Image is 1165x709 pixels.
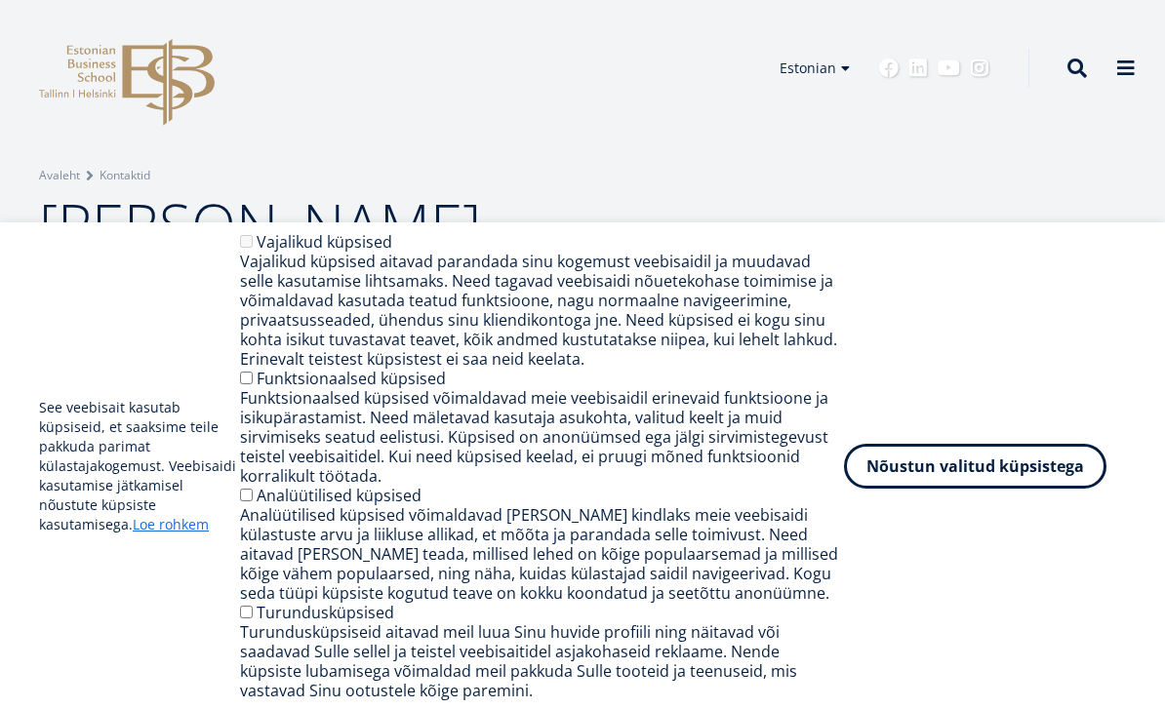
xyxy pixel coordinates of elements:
[257,602,394,623] label: Turundusküpsised
[257,485,422,506] label: Analüütilised küpsised
[879,59,899,78] a: Facebook
[257,368,446,389] label: Funktsionaalsed küpsised
[240,622,844,700] div: Turundusküpsiseid aitavad meil luua Sinu huvide profiili ning näitavad või saadavad Sulle sellel ...
[240,388,844,486] div: Funktsionaalsed küpsised võimaldavad meie veebisaidil erinevaid funktsioone ja isikupärastamist. ...
[257,231,392,253] label: Vajalikud küpsised
[240,505,844,603] div: Analüütilised küpsised võimaldavad [PERSON_NAME] kindlaks meie veebisaidi külastuste arvu ja liik...
[39,166,80,185] a: Avaleht
[970,59,989,78] a: Instagram
[133,515,209,534] a: Loe rohkem
[39,184,481,264] span: [PERSON_NAME]
[240,252,844,369] div: Vajalikud küpsised aitavad parandada sinu kogemust veebisaidil ja muudavad selle kasutamise lihts...
[100,166,150,185] a: Kontaktid
[938,59,960,78] a: Youtube
[908,59,928,78] a: Linkedin
[844,444,1106,489] button: Nõustun valitud küpsistega
[39,398,240,534] p: See veebisait kasutab küpsiseid, et saaksime teile pakkuda parimat külastajakogemust. Veebisaidi ...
